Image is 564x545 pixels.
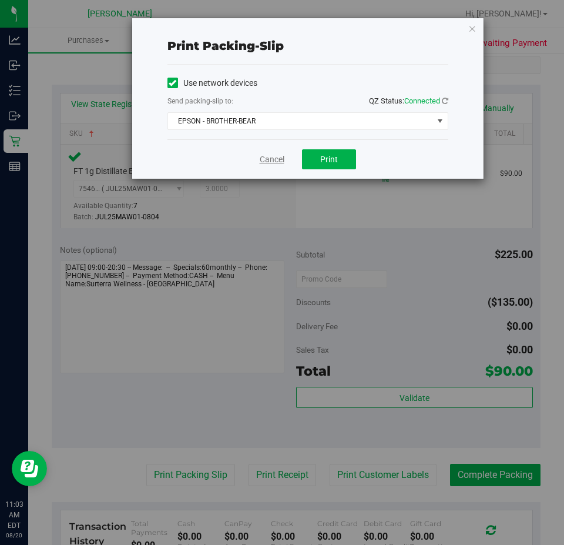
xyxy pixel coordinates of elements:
[167,96,233,106] label: Send packing-slip to:
[404,96,440,105] span: Connected
[432,113,447,129] span: select
[320,155,338,164] span: Print
[168,113,433,129] span: EPSON - BROTHER-BEAR
[12,451,47,486] iframe: Resource center
[302,149,356,169] button: Print
[369,96,448,105] span: QZ Status:
[260,153,284,166] a: Cancel
[167,39,284,53] span: Print packing-slip
[167,77,257,89] label: Use network devices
